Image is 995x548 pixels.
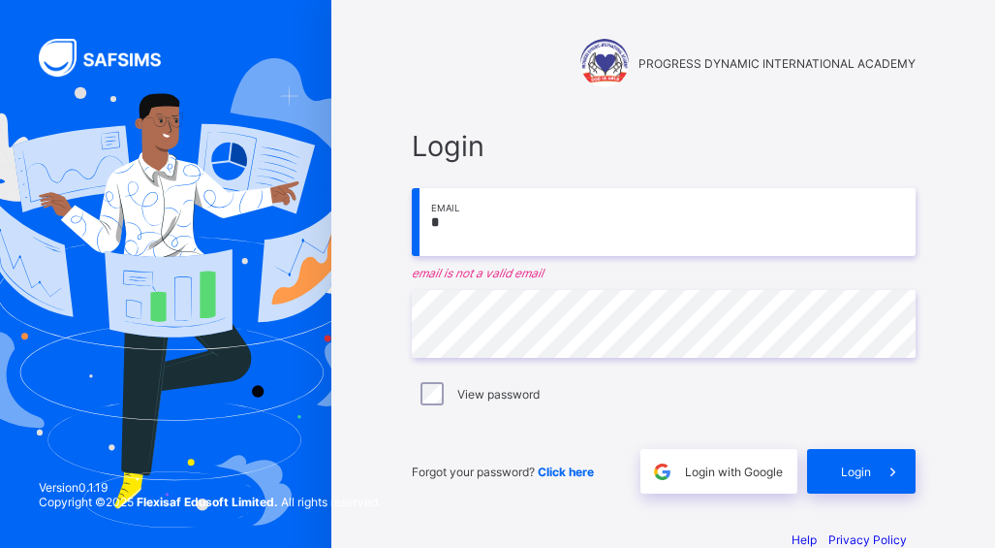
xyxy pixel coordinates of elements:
label: View password [457,387,540,402]
strong: Flexisaf Edusoft Limited. [137,495,278,509]
img: google.396cfc9801f0270233282035f929180a.svg [651,461,673,483]
span: Forgot your password? [412,465,594,479]
span: Login with Google [685,465,783,479]
span: Copyright © 2025 All rights reserved. [39,495,381,509]
span: Version 0.1.19 [39,480,381,495]
a: Privacy Policy [828,532,907,547]
a: Help [792,532,817,547]
span: PROGRESS DYNAMIC INTERNATIONAL ACADEMY [638,56,916,71]
span: Login [412,129,916,163]
a: Click here [538,465,594,479]
span: Login [841,465,871,479]
img: SAFSIMS Logo [39,39,184,77]
em: email is not a valid email [412,266,916,280]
